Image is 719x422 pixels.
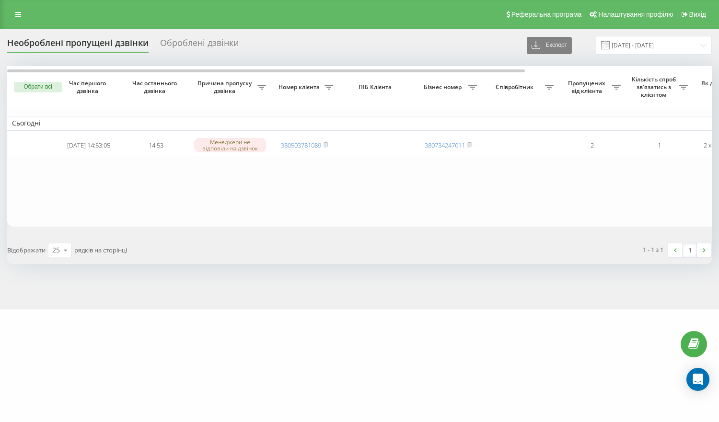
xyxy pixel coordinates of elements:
[643,245,663,254] div: 1 - 1 з 1
[194,80,257,94] span: Причина пропуску дзвінка
[194,138,266,152] div: Менеджери не відповіли на дзвінок
[122,133,189,158] td: 14:53
[563,80,612,94] span: Пропущених від клієнта
[160,38,239,53] div: Оброблені дзвінки
[511,11,582,18] span: Реферальна програма
[686,368,709,391] div: Open Intercom Messenger
[14,82,62,92] button: Обрати всі
[626,133,693,158] td: 1
[7,246,46,254] span: Відображати
[630,76,679,98] span: Кількість спроб зв'язатись з клієнтом
[425,141,465,149] a: 380734247611
[130,80,182,94] span: Час останнього дзвінка
[683,243,697,257] a: 1
[63,80,115,94] span: Час першого дзвінка
[276,83,325,91] span: Номер клієнта
[689,11,706,18] span: Вихід
[74,246,127,254] span: рядків на сторінці
[281,141,321,149] a: 380503781089
[419,83,468,91] span: Бізнес номер
[52,245,60,255] div: 25
[346,83,406,91] span: ПІБ Клієнта
[487,83,545,91] span: Співробітник
[558,133,626,158] td: 2
[55,133,122,158] td: [DATE] 14:53:05
[7,38,149,53] div: Необроблені пропущені дзвінки
[598,11,673,18] span: Налаштування профілю
[527,37,572,54] button: Експорт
